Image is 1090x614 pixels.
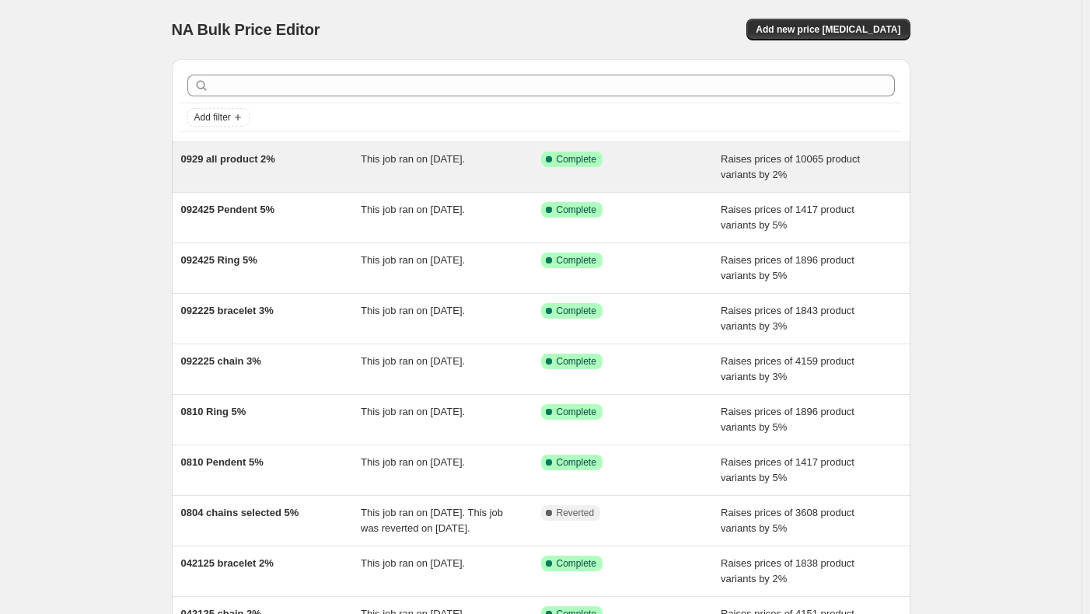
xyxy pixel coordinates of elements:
[361,153,465,165] span: This job ran on [DATE].
[181,406,246,417] span: 0810 Ring 5%
[361,305,465,316] span: This job ran on [DATE].
[721,153,860,180] span: Raises prices of 10065 product variants by 2%
[181,507,299,518] span: 0804 chains selected 5%
[361,204,465,215] span: This job ran on [DATE].
[181,305,274,316] span: 092225 bracelet 3%
[557,204,596,216] span: Complete
[557,406,596,418] span: Complete
[194,111,231,124] span: Add filter
[361,557,465,569] span: This job ran on [DATE].
[557,305,596,317] span: Complete
[361,355,465,367] span: This job ran on [DATE].
[181,456,264,468] span: 0810 Pendent 5%
[361,254,465,266] span: This job ran on [DATE].
[721,406,854,433] span: Raises prices of 1896 product variants by 5%
[361,507,503,534] span: This job ran on [DATE]. This job was reverted on [DATE].
[181,355,261,367] span: 092225 chain 3%
[187,108,250,127] button: Add filter
[721,254,854,281] span: Raises prices of 1896 product variants by 5%
[172,21,320,38] span: NA Bulk Price Editor
[361,406,465,417] span: This job ran on [DATE].
[181,204,275,215] span: 092425 Pendent 5%
[756,23,900,36] span: Add new price [MEDICAL_DATA]
[746,19,910,40] button: Add new price [MEDICAL_DATA]
[721,204,854,231] span: Raises prices of 1417 product variants by 5%
[721,355,854,382] span: Raises prices of 4159 product variants by 3%
[557,507,595,519] span: Reverted
[181,254,257,266] span: 092425 Ring 5%
[721,305,854,332] span: Raises prices of 1843 product variants by 3%
[557,355,596,368] span: Complete
[721,456,854,483] span: Raises prices of 1417 product variants by 5%
[557,456,596,469] span: Complete
[181,557,274,569] span: 042125 bracelet 2%
[721,507,854,534] span: Raises prices of 3608 product variants by 5%
[181,153,275,165] span: 0929 all product 2%
[361,456,465,468] span: This job ran on [DATE].
[721,557,854,584] span: Raises prices of 1838 product variants by 2%
[557,153,596,166] span: Complete
[557,254,596,267] span: Complete
[557,557,596,570] span: Complete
